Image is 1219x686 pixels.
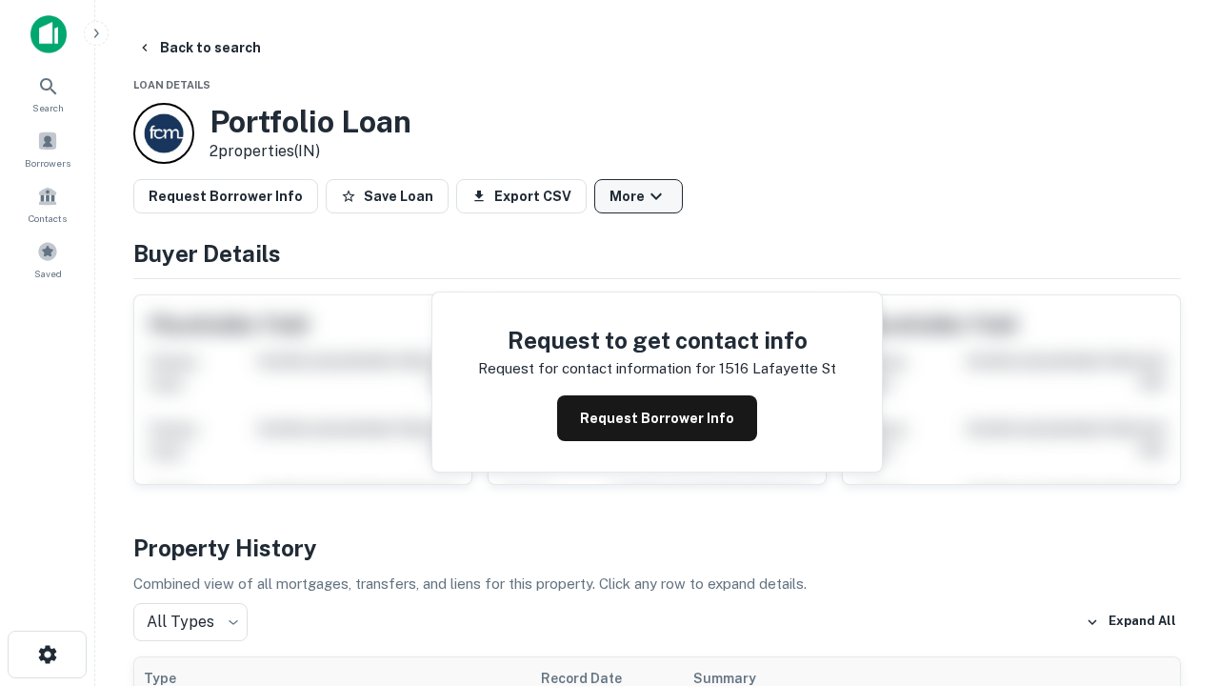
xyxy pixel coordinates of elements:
button: Request Borrower Info [133,179,318,213]
h3: Portfolio Loan [210,104,411,140]
button: Export CSV [456,179,587,213]
button: Back to search [130,30,269,65]
span: Search [32,100,64,115]
span: Loan Details [133,79,210,91]
h4: Request to get contact info [478,323,836,357]
p: Combined view of all mortgages, transfers, and liens for this property. Click any row to expand d... [133,573,1181,595]
div: All Types [133,603,248,641]
button: Expand All [1081,608,1181,636]
span: Borrowers [25,155,70,171]
h4: Buyer Details [133,236,1181,271]
button: More [594,179,683,213]
p: 1516 lafayette st [719,357,836,380]
p: Request for contact information for [478,357,715,380]
span: Saved [34,266,62,281]
p: 2 properties (IN) [210,140,411,163]
h4: Property History [133,531,1181,565]
button: Save Loan [326,179,449,213]
a: Search [6,68,90,119]
button: Request Borrower Info [557,395,757,441]
a: Borrowers [6,123,90,174]
img: capitalize-icon.png [30,15,67,53]
iframe: Chat Widget [1124,534,1219,625]
a: Saved [6,233,90,285]
span: Contacts [29,211,67,226]
a: Contacts [6,178,90,230]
